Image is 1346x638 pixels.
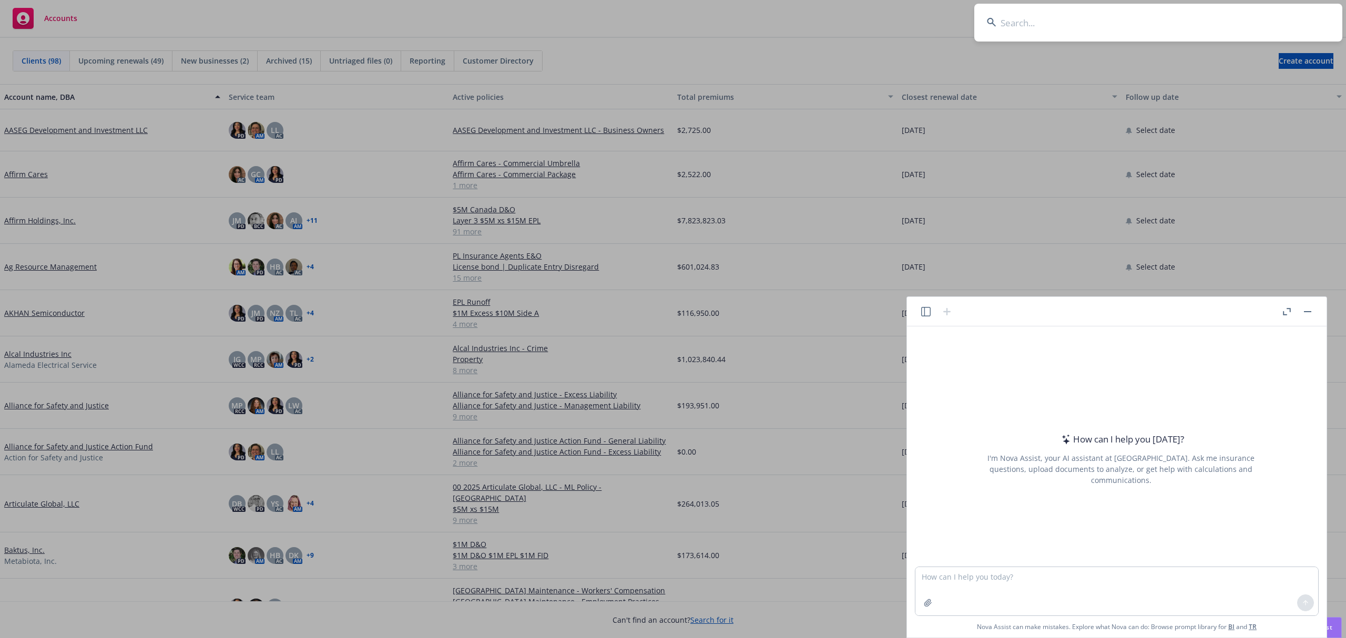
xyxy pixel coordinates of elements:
[974,4,1342,42] input: Search...
[977,616,1257,637] span: Nova Assist can make mistakes. Explore what Nova can do: Browse prompt library for and
[1058,433,1184,446] div: How can I help you [DATE]?
[973,452,1269,486] div: I'm Nova Assist, your AI assistant at [GEOGRAPHIC_DATA]. Ask me insurance questions, upload docum...
[1228,622,1235,631] a: BI
[1249,622,1257,631] a: TR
